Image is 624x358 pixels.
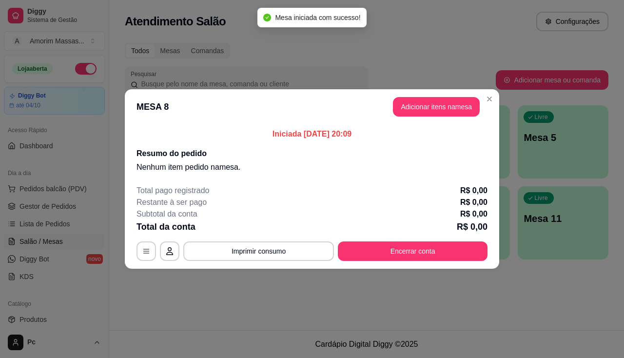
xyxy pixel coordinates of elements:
[482,91,497,107] button: Close
[338,241,487,261] button: Encerrar conta
[136,128,487,140] p: Iniciada [DATE] 20:09
[393,97,480,117] button: Adicionar itens namesa
[457,220,487,234] p: R$ 0,00
[136,185,209,197] p: Total pago registrado
[136,161,487,173] p: Nenhum item pedido na mesa .
[460,208,487,220] p: R$ 0,00
[125,89,499,124] header: MESA 8
[136,220,195,234] p: Total da conta
[136,148,487,159] h2: Resumo do pedido
[460,185,487,197] p: R$ 0,00
[275,14,360,21] span: Mesa iniciada com sucesso!
[263,14,271,21] span: check-circle
[136,208,197,220] p: Subtotal da conta
[460,197,487,208] p: R$ 0,00
[136,197,207,208] p: Restante à ser pago
[183,241,334,261] button: Imprimir consumo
